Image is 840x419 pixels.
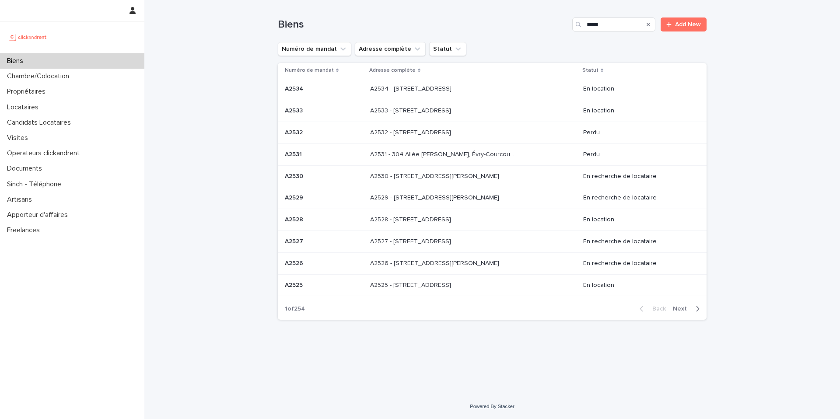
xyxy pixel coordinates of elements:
span: Add New [675,21,701,28]
a: Powered By Stacker [470,404,514,409]
p: En recherche de locataire [583,194,693,202]
p: Artisans [3,196,39,204]
p: Biens [3,57,30,65]
button: Next [669,305,707,313]
p: Freelances [3,226,47,234]
p: Apporteur d'affaires [3,211,75,219]
tr: A2526A2526 A2526 - [STREET_ADDRESS][PERSON_NAME]A2526 - [STREET_ADDRESS][PERSON_NAME] En recherch... [278,252,707,274]
p: A2528 - [STREET_ADDRESS] [370,214,453,223]
p: En recherche de locataire [583,238,693,245]
button: Adresse complète [355,42,426,56]
p: A2532 [285,127,304,136]
tr: A2530A2530 A2530 - [STREET_ADDRESS][PERSON_NAME]A2530 - [STREET_ADDRESS][PERSON_NAME] En recherch... [278,165,707,187]
p: A2530 - [STREET_ADDRESS][PERSON_NAME] [370,171,501,180]
p: Operateurs clickandrent [3,149,87,157]
p: A2525 [285,280,304,289]
p: A2528 [285,214,305,223]
p: A2527 - [STREET_ADDRESS] [370,236,453,245]
p: 1 of 254 [278,298,312,320]
p: A2525 - [STREET_ADDRESS] [370,280,453,289]
p: En recherche de locataire [583,173,693,180]
p: A2534 [285,84,305,93]
p: Adresse complète [369,66,416,75]
tr: A2527A2527 A2527 - [STREET_ADDRESS]A2527 - [STREET_ADDRESS] En recherche de locataire [278,230,707,252]
p: Perdu [583,151,693,158]
tr: A2525A2525 A2525 - [STREET_ADDRESS]A2525 - [STREET_ADDRESS] En location [278,274,707,296]
p: A2533 [285,105,304,115]
p: A2532 - [STREET_ADDRESS] [370,127,453,136]
p: Numéro de mandat [285,66,334,75]
p: A2531 - 304 Allée Pablo Neruda, Évry-Courcouronnes 91000 [370,149,518,158]
p: Sinch - Téléphone [3,180,68,189]
tr: A2531A2531 A2531 - 304 Allée [PERSON_NAME], Évry-Courcouronnes 91000A2531 - 304 Allée [PERSON_NAM... [278,143,707,165]
p: A2529 [285,192,305,202]
h1: Biens [278,18,569,31]
p: En recherche de locataire [583,260,693,267]
p: A2531 [285,149,304,158]
p: En location [583,216,693,223]
a: Add New [661,17,707,31]
p: Candidats Locataires [3,119,78,127]
p: Perdu [583,129,693,136]
p: Propriétaires [3,87,52,96]
p: A2526 [285,258,305,267]
p: A2529 - 14 rue Honoré de Balzac, Garges-lès-Gonesse 95140 [370,192,501,202]
p: A2526 - [STREET_ADDRESS][PERSON_NAME] [370,258,501,267]
p: Statut [582,66,598,75]
tr: A2528A2528 A2528 - [STREET_ADDRESS]A2528 - [STREET_ADDRESS] En location [278,209,707,231]
img: UCB0brd3T0yccxBKYDjQ [7,28,49,46]
p: En location [583,107,693,115]
button: Numéro de mandat [278,42,351,56]
tr: A2532A2532 A2532 - [STREET_ADDRESS]A2532 - [STREET_ADDRESS] Perdu [278,122,707,143]
tr: A2533A2533 A2533 - [STREET_ADDRESS]A2533 - [STREET_ADDRESS] En location [278,100,707,122]
p: Documents [3,164,49,173]
button: Back [633,305,669,313]
p: A2534 - 134 Cours Aquitaine, Boulogne-Billancourt 92100 [370,84,453,93]
p: Chambre/Colocation [3,72,76,80]
tr: A2534A2534 A2534 - [STREET_ADDRESS]A2534 - [STREET_ADDRESS] En location [278,78,707,100]
p: A2527 [285,236,305,245]
p: Locataires [3,103,45,112]
p: En location [583,282,693,289]
p: Visites [3,134,35,142]
p: A2533 - [STREET_ADDRESS] [370,105,453,115]
p: A2530 [285,171,305,180]
p: En location [583,85,693,93]
span: Next [673,306,692,312]
button: Statut [429,42,466,56]
tr: A2529A2529 A2529 - [STREET_ADDRESS][PERSON_NAME]A2529 - [STREET_ADDRESS][PERSON_NAME] En recherch... [278,187,707,209]
input: Search [572,17,655,31]
span: Back [647,306,666,312]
